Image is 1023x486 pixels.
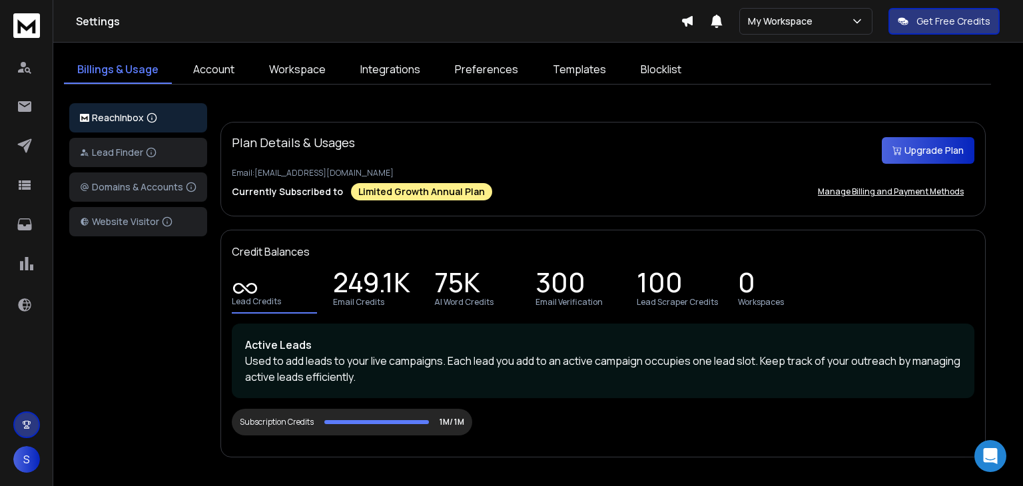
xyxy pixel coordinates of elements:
[245,353,961,385] p: Used to add leads to your live campaigns. Each lead you add to an active campaign occupies one le...
[882,137,974,164] button: Upgrade Plan
[232,244,310,260] p: Credit Balances
[539,56,619,84] a: Templates
[440,417,464,427] p: 1M/ 1M
[442,56,531,84] a: Preferences
[13,13,40,38] img: logo
[232,133,355,152] p: Plan Details & Usages
[232,296,281,307] p: Lead Credits
[256,56,339,84] a: Workspace
[637,276,683,294] p: 100
[232,168,974,178] p: Email: [EMAIL_ADDRESS][DOMAIN_NAME]
[974,440,1006,472] div: Open Intercom Messenger
[434,276,480,294] p: 75K
[916,15,990,28] p: Get Free Credits
[807,178,974,205] button: Manage Billing and Payment Methods
[69,172,207,202] button: Domains & Accounts
[818,186,964,197] p: Manage Billing and Payment Methods
[240,417,314,427] div: Subscription Credits
[180,56,248,84] a: Account
[888,8,1000,35] button: Get Free Credits
[64,56,172,84] a: Billings & Usage
[13,446,40,473] button: S
[637,297,718,308] p: Lead Scraper Credits
[347,56,434,84] a: Integrations
[351,183,492,200] div: Limited Growth Annual Plan
[69,207,207,236] button: Website Visitor
[535,276,585,294] p: 300
[434,297,494,308] p: AI Word Credits
[738,276,755,294] p: 0
[76,13,681,29] h1: Settings
[333,276,410,294] p: 249.1K
[535,297,603,308] p: Email Verification
[627,56,695,84] a: Blocklist
[232,185,343,198] p: Currently Subscribed to
[748,15,818,28] p: My Workspace
[333,297,384,308] p: Email Credits
[80,114,89,122] img: logo
[69,138,207,167] button: Lead Finder
[738,297,784,308] p: Workspaces
[245,337,961,353] p: Active Leads
[69,103,207,132] button: ReachInbox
